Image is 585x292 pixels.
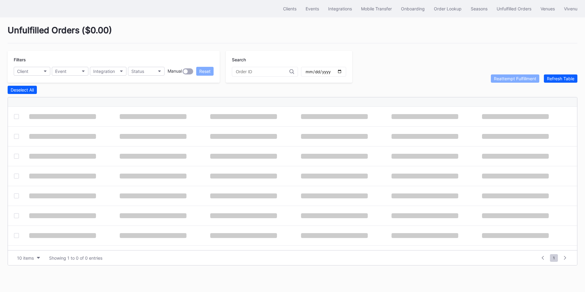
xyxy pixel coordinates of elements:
button: Client [14,67,50,76]
div: Event [55,69,66,74]
div: Integration [93,69,115,74]
button: Integrations [324,3,356,14]
div: Mobile Transfer [361,6,392,11]
span: 1 [550,254,558,262]
button: Event [52,67,88,76]
div: Vivenu [564,6,577,11]
button: Reset [196,67,214,76]
div: 10 items [17,255,34,261]
div: Clients [283,6,296,11]
div: Deselect All [11,87,34,92]
button: Integration [90,67,126,76]
div: Refresh Table [547,76,574,81]
button: Onboarding [396,3,429,14]
div: Reset [199,69,211,74]
button: Status [128,67,165,76]
div: Search [232,57,346,62]
div: Manual [168,68,182,74]
div: Order Lookup [434,6,462,11]
div: Seasons [471,6,487,11]
button: 10 items [14,254,43,262]
div: Onboarding [401,6,425,11]
div: Events [306,6,319,11]
button: Deselect All [8,86,37,94]
button: Vivenu [559,3,582,14]
button: Reattempt Fulfillment [491,74,539,83]
div: Venues [541,6,555,11]
div: Showing 1 to 0 of 0 entries [49,255,102,261]
div: Reattempt Fulfillment [494,76,536,81]
div: Status [131,69,144,74]
div: Client [17,69,28,74]
button: Unfulfilled Orders [492,3,536,14]
button: Seasons [466,3,492,14]
div: Unfulfilled Orders ( $0.00 ) [8,25,577,43]
button: Events [301,3,324,14]
button: Mobile Transfer [356,3,396,14]
div: Unfulfilled Orders [497,6,531,11]
div: Filters [14,57,214,62]
button: Clients [278,3,301,14]
button: Refresh Table [544,74,577,83]
div: Integrations [328,6,352,11]
button: Order Lookup [429,3,466,14]
input: Order ID [236,69,289,74]
button: Venues [536,3,559,14]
